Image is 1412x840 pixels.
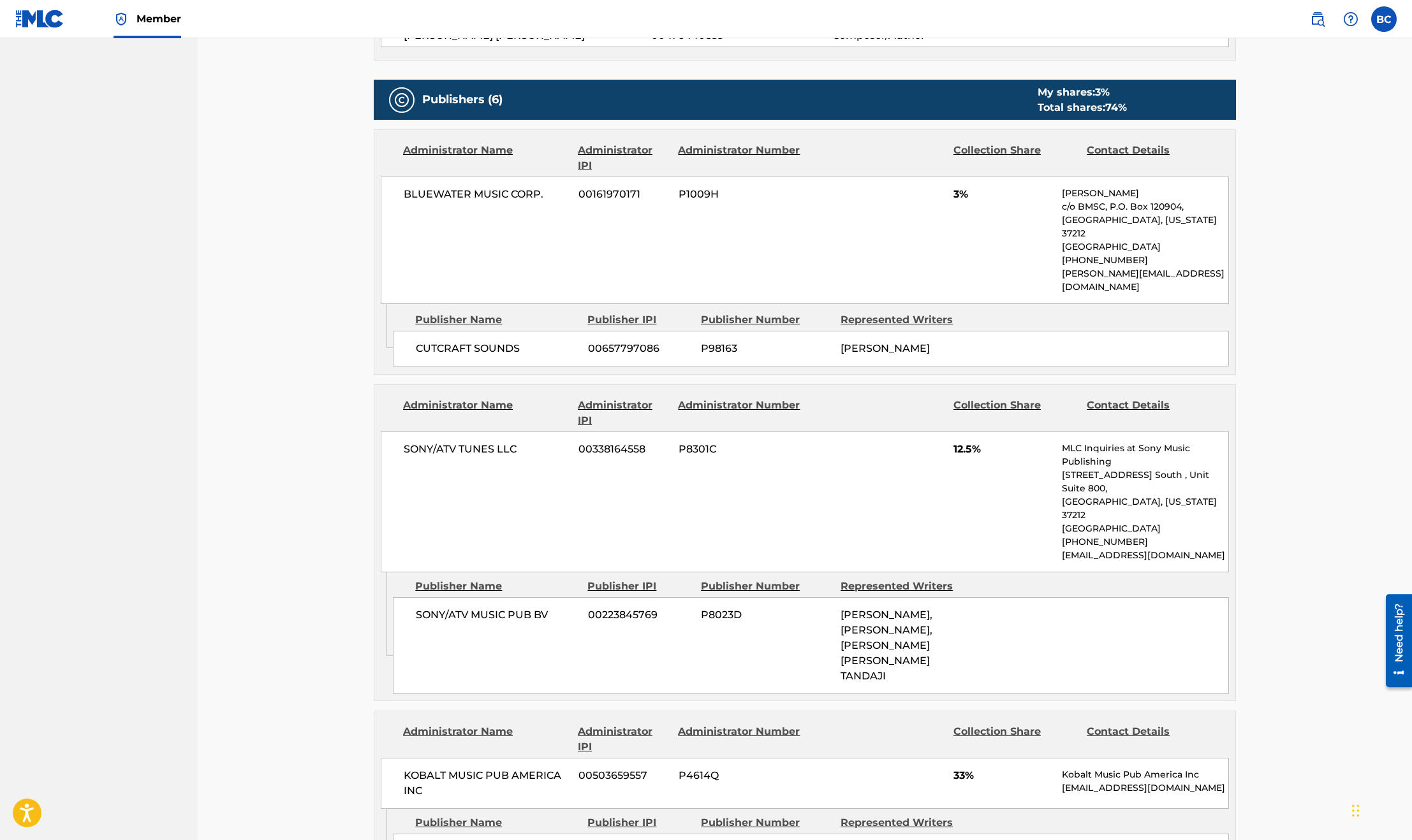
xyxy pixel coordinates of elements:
div: Publisher Number [701,312,831,328]
p: [STREET_ADDRESS] South , Unit Suite 800, [1062,468,1228,495]
span: 00223845769 [588,607,691,623]
img: MLC Logo [15,10,64,28]
div: Drag [1352,792,1360,830]
div: Administrator Name [403,143,568,173]
div: Administrator IPI [578,398,668,428]
div: Total shares: [1038,100,1127,115]
p: [GEOGRAPHIC_DATA] [1062,522,1228,535]
span: SONY/ATV MUSIC PUB BV [416,607,578,623]
div: User Menu [1371,6,1397,32]
p: [PERSON_NAME][EMAIL_ADDRESS][DOMAIN_NAME] [1062,267,1228,294]
span: P4614Q [679,768,802,783]
div: Publisher Number [701,815,831,830]
span: 3 % [1095,86,1110,98]
span: BLUEWATER MUSIC CORP. [404,187,569,202]
span: 12.5% [953,442,1052,457]
div: My shares: [1038,85,1127,100]
div: Administrator Number [678,143,802,173]
div: Collection Share [953,398,1077,428]
span: 33% [953,768,1052,783]
iframe: Chat Widget [1348,779,1412,840]
span: 74 % [1105,101,1127,113]
img: Publishers [394,92,409,108]
div: Administrator Name [403,398,568,428]
p: [PHONE_NUMBER] [1062,535,1228,549]
p: [PHONE_NUMBER] [1062,254,1228,267]
p: [GEOGRAPHIC_DATA], [US_STATE] 37212 [1062,495,1228,522]
div: Contact Details [1087,724,1210,755]
div: Administrator IPI [578,724,668,755]
div: Publisher Number [701,579,831,594]
div: Publisher Name [415,815,578,830]
div: Publisher IPI [587,579,691,594]
div: Collection Share [953,724,1077,755]
p: c/o BMSC, P.O. Box 120904, [1062,200,1228,214]
p: [EMAIL_ADDRESS][DOMAIN_NAME] [1062,781,1228,795]
p: [GEOGRAPHIC_DATA] [1062,240,1228,254]
span: P1009H [679,187,802,202]
span: Member [136,11,181,26]
div: Administrator Number [678,724,802,755]
p: MLC Inquiries at Sony Music Publishing [1062,442,1228,468]
p: Kobalt Music Pub America Inc [1062,768,1228,781]
span: [PERSON_NAME] [841,342,930,354]
span: SONY/ATV TUNES LLC [404,442,569,457]
span: [PERSON_NAME], [PERSON_NAME], [PERSON_NAME] [PERSON_NAME] TANDAJI [841,609,932,682]
img: search [1310,11,1325,27]
p: [GEOGRAPHIC_DATA], [US_STATE] 37212 [1062,214,1228,240]
p: [EMAIL_ADDRESS][DOMAIN_NAME] [1062,549,1228,562]
a: Public Search [1305,6,1330,32]
div: Administrator Name [403,724,568,755]
span: 00161970171 [578,187,669,202]
div: Help [1338,6,1364,32]
div: Publisher IPI [587,815,691,830]
img: help [1343,11,1358,27]
span: KOBALT MUSIC PUB AMERICA INC [404,768,569,799]
div: Represented Writers [841,815,971,830]
div: Publisher Name [415,312,578,328]
img: Top Rightsholder [114,11,129,27]
div: Publisher Name [415,579,578,594]
div: Represented Writers [841,312,971,328]
span: CUTCRAFT SOUNDS [416,341,578,356]
div: Administrator Number [678,398,802,428]
span: 00503659557 [578,768,669,783]
div: Contact Details [1087,398,1210,428]
p: [PERSON_NAME] [1062,187,1228,200]
div: Administrator IPI [578,143,668,173]
iframe: Resource Center [1376,590,1412,692]
div: Contact Details [1087,143,1210,173]
span: P98163 [701,341,831,356]
span: P8023D [701,607,831,623]
span: 00657797086 [588,341,691,356]
h5: Publishers (6) [422,92,503,107]
span: 00338164558 [578,442,669,457]
div: Collection Share [953,143,1077,173]
div: Publisher IPI [587,312,691,328]
span: 3% [953,187,1052,202]
div: Represented Writers [841,579,971,594]
span: P8301C [679,442,802,457]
